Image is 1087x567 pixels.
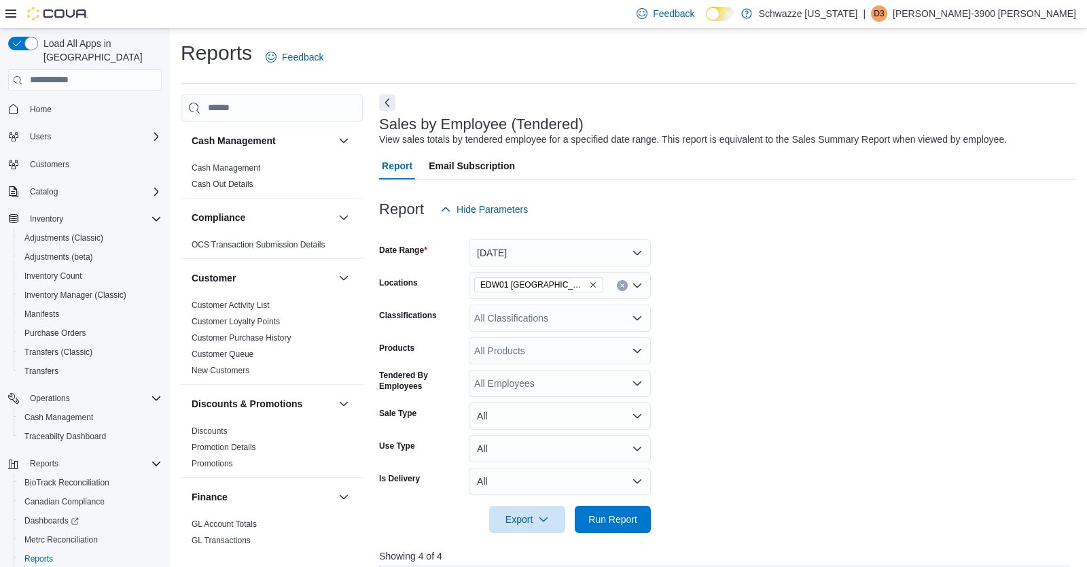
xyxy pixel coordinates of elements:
button: Run Report [575,506,651,533]
a: Promotion Details [192,443,256,452]
button: Operations [24,390,75,407]
a: Customer Loyalty Points [192,317,280,326]
span: Purchase Orders [19,325,162,341]
button: All [469,435,651,462]
button: Users [3,127,167,146]
span: Manifests [24,309,59,320]
h3: Sales by Employee (Tendered) [379,116,584,133]
button: Reports [3,454,167,473]
button: Customer [336,270,352,286]
span: Load All Apps in [GEOGRAPHIC_DATA] [38,37,162,64]
span: Feedback [282,50,323,64]
span: Cash Management [192,162,260,173]
a: Cash Management [192,163,260,173]
span: Metrc Reconciliation [24,534,98,545]
span: Customer Loyalty Points [192,316,280,327]
button: Customer [192,271,333,285]
p: Schwazze [US_STATE] [759,5,858,22]
div: Daniel-3900 Lopez [871,5,887,22]
button: Finance [336,489,352,505]
label: Classifications [379,310,437,321]
button: Remove EDW01 Farmington from selection in this group [589,281,597,289]
span: Report [382,152,412,179]
button: Open list of options [632,378,643,389]
span: Promotions [192,458,233,469]
button: Export [489,506,565,533]
h3: Report [379,201,424,218]
a: Customer Purchase History [192,333,291,343]
span: EDW01 Farmington [474,277,603,292]
a: Customer Activity List [192,300,270,310]
button: Transfers [14,362,167,381]
a: Adjustments (beta) [19,249,99,265]
label: Use Type [379,441,414,451]
label: Products [379,343,414,354]
button: Clear input [617,280,628,291]
span: Inventory [24,211,162,227]
button: All [469,402,651,430]
a: BioTrack Reconciliation [19,475,115,491]
button: Open list of options [632,345,643,356]
span: OCS Transaction Submission Details [192,239,325,250]
span: BioTrack Reconciliation [19,475,162,491]
button: Inventory Manager (Classic) [14,286,167,305]
span: Export [497,506,557,533]
div: Customer [181,297,363,384]
span: Operations [30,393,70,404]
span: Inventory Count [24,271,82,281]
a: Promotions [192,459,233,468]
a: Manifests [19,306,65,322]
a: Transfers [19,363,64,379]
a: Reports [19,551,58,567]
button: Cash Management [336,133,352,149]
button: Purchase Orders [14,324,167,343]
a: GL Transactions [192,536,251,545]
span: Cash Out Details [192,179,253,190]
p: | [863,5,866,22]
div: View sales totals by tendered employee for a specified date range. This report is equivalent to t... [379,133,1007,147]
p: [PERSON_NAME]-3900 [PERSON_NAME] [893,5,1076,22]
button: Hide Parameters [435,196,533,223]
h3: Customer [192,271,236,285]
span: Traceabilty Dashboard [19,428,162,445]
span: Traceabilty Dashboard [24,431,106,442]
a: Customer Queue [192,349,253,359]
span: D3 [874,5,884,22]
button: Next [379,94,395,111]
a: OCS Transaction Submission Details [192,240,325,250]
span: New Customers [192,365,249,376]
span: Reports [19,551,162,567]
span: Transfers (Classic) [19,344,162,360]
span: Catalog [24,184,162,200]
a: Transfers (Classic) [19,344,98,360]
span: Metrc Reconciliation [19,532,162,548]
span: Email Subscription [429,152,515,179]
span: Transfers (Classic) [24,347,92,358]
span: Inventory Count [19,268,162,284]
a: Cash Out Details [192,179,253,189]
label: Is Delivery [379,473,420,484]
button: Inventory [3,209,167,228]
h3: Discounts & Promotions [192,397,302,411]
button: Reports [24,456,64,472]
a: Discounts [192,426,228,436]
button: Manifests [14,305,167,324]
a: Traceabilty Dashboard [19,428,111,445]
span: Customer Purchase History [192,332,291,343]
button: Discounts & Promotions [192,397,333,411]
button: Operations [3,389,167,408]
span: Inventory Manager (Classic) [24,290,126,300]
span: Cash Management [24,412,93,423]
span: Inventory [30,213,63,224]
span: Dashboards [24,515,79,526]
button: Open list of options [632,313,643,324]
button: All [469,468,651,495]
span: Adjustments (Classic) [24,233,103,243]
span: EDW01 [GEOGRAPHIC_DATA] [480,278,586,292]
a: Feedback [260,44,329,71]
span: Feedback [653,7,694,20]
span: Transfers [24,366,58,377]
span: Reports [24,553,53,564]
